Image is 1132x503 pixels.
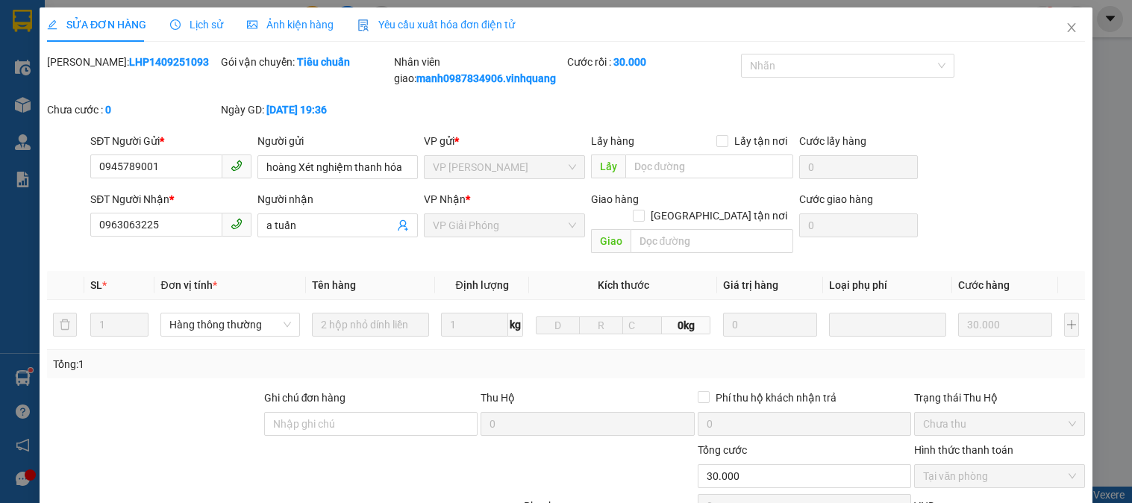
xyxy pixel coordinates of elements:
[231,160,243,172] span: phone
[53,313,77,337] button: delete
[266,104,327,116] b: [DATE] 19:36
[698,444,747,456] span: Tổng cước
[723,313,817,337] input: 0
[312,313,429,337] input: VD: Bàn, Ghế
[914,444,1013,456] label: Hình thức thanh toán
[160,279,216,291] span: Đơn vị tính
[923,413,1075,435] span: Chưa thu
[591,154,625,178] span: Lấy
[394,54,564,87] div: Nhân viên giao:
[424,133,584,149] div: VP gửi
[823,271,952,300] th: Loại phụ phí
[536,316,580,334] input: D
[397,219,409,231] span: user-add
[579,316,623,334] input: R
[613,56,646,68] b: 30.000
[1051,7,1092,49] button: Close
[662,316,710,334] span: 0kg
[728,133,793,149] span: Lấy tận nơi
[247,19,257,30] span: picture
[357,19,515,31] span: Yêu cầu xuất hóa đơn điện tử
[631,229,793,253] input: Dọc đường
[710,390,842,406] span: Phí thu hộ khách nhận trả
[622,316,662,334] input: C
[47,19,57,30] span: edit
[456,279,509,291] span: Định lượng
[105,104,111,116] b: 0
[357,19,369,31] img: icon
[799,193,873,205] label: Cước giao hàng
[433,214,575,237] span: VP Giải Phóng
[53,356,438,372] div: Tổng: 1
[799,155,919,179] input: Cước lấy hàng
[247,19,334,31] span: Ảnh kiện hàng
[1066,22,1078,34] span: close
[170,19,223,31] span: Lịch sử
[221,54,391,70] div: Gói vận chuyển:
[645,207,793,224] span: [GEOGRAPHIC_DATA] tận nơi
[723,279,778,291] span: Giá trị hàng
[221,101,391,118] div: Ngày GD:
[598,279,649,291] span: Kích thước
[567,54,737,70] div: Cước rồi :
[424,193,466,205] span: VP Nhận
[591,193,639,205] span: Giao hàng
[799,213,919,237] input: Cước giao hàng
[90,191,251,207] div: SĐT Người Nhận
[90,279,102,291] span: SL
[1064,313,1079,337] button: plus
[257,191,418,207] div: Người nhận
[312,279,356,291] span: Tên hàng
[433,156,575,178] span: VP LÊ HỒNG PHONG
[591,135,634,147] span: Lấy hàng
[47,54,217,70] div: [PERSON_NAME]:
[914,390,1084,406] div: Trạng thái Thu Hộ
[264,392,346,404] label: Ghi chú đơn hàng
[129,56,209,68] b: LHP1409251093
[47,101,217,118] div: Chưa cước :
[47,19,146,31] span: SỬA ĐƠN HÀNG
[90,133,251,149] div: SĐT Người Gửi
[923,465,1075,487] span: Tại văn phòng
[169,313,290,336] span: Hàng thông thường
[958,279,1010,291] span: Cước hàng
[625,154,793,178] input: Dọc đường
[416,72,556,84] b: manh0987834906.vinhquang
[297,56,350,68] b: Tiêu chuẩn
[591,229,631,253] span: Giao
[508,313,523,337] span: kg
[231,218,243,230] span: phone
[257,133,418,149] div: Người gửi
[170,19,181,30] span: clock-circle
[481,392,515,404] span: Thu Hộ
[799,135,866,147] label: Cước lấy hàng
[264,412,478,436] input: Ghi chú đơn hàng
[958,313,1052,337] input: 0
